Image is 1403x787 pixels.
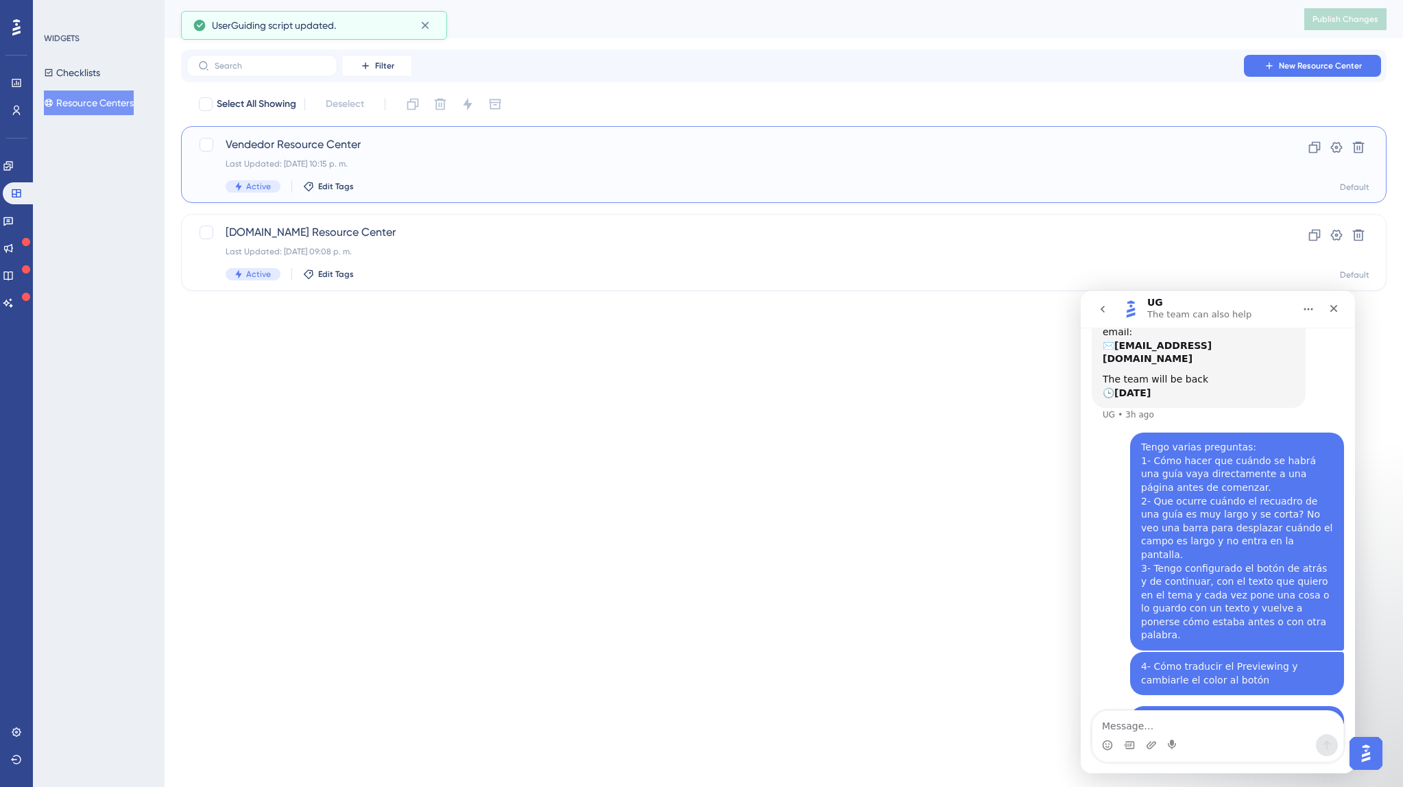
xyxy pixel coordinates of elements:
div: Resource Centers [181,10,1270,29]
span: Vendedor Resource Center [226,136,1232,153]
span: Deselect [326,96,364,112]
iframe: Intercom live chat [1081,291,1355,773]
button: Edit Tags [303,269,354,280]
input: Search [215,61,326,71]
span: Select All Showing [217,96,296,112]
span: UserGuiding script updated. [212,17,336,34]
div: WIDGETS [44,33,80,44]
div: Last Updated: [DATE] 10:15 p. m. [226,158,1232,169]
button: Deselect [313,92,376,117]
span: Edit Tags [318,181,354,192]
button: Checklists [44,60,100,85]
button: Publish Changes [1304,8,1387,30]
span: Publish Changes [1312,14,1378,25]
div: Default [1340,269,1369,280]
button: Filter [343,55,411,77]
div: Default [1340,182,1369,193]
span: Active [246,269,271,280]
span: Active [246,181,271,192]
iframe: UserGuiding AI Assistant Launcher [1345,733,1387,774]
span: [DOMAIN_NAME] Resource Center [226,224,1232,241]
span: New Resource Center [1279,60,1362,71]
button: New Resource Center [1244,55,1381,77]
span: Edit Tags [318,269,354,280]
button: Resource Centers [44,90,134,115]
button: Edit Tags [303,181,354,192]
span: Filter [375,60,394,71]
div: Last Updated: [DATE] 09:08 p. m. [226,246,1232,257]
